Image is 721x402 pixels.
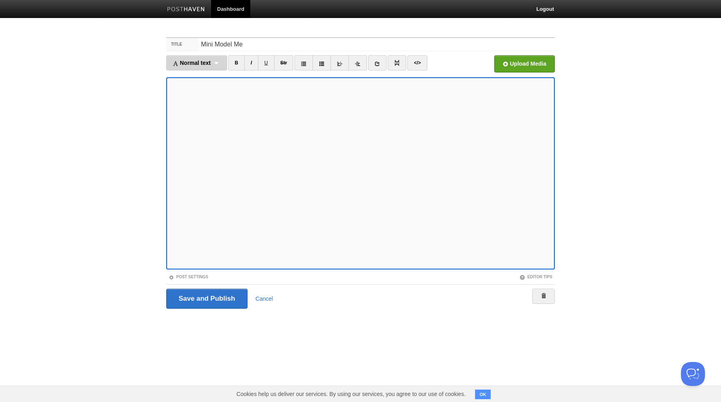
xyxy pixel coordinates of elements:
[394,60,400,66] img: pagebreak-icon.png
[280,60,287,66] del: Str
[169,275,208,279] a: Post Settings
[274,55,294,70] a: Str
[166,289,248,309] input: Save and Publish
[244,55,258,70] a: I
[520,275,552,279] a: Editor Tips
[475,390,491,399] button: OK
[167,7,205,13] img: Posthaven-bar
[228,386,473,402] span: Cookies help us deliver our services. By using our services, you agree to our use of cookies.
[681,362,705,386] iframe: Help Scout Beacon - Open
[166,38,199,51] label: Title
[256,295,273,302] a: Cancel
[407,55,427,70] a: </>
[173,60,211,66] span: Normal text
[258,55,274,70] a: U
[228,55,245,70] a: B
